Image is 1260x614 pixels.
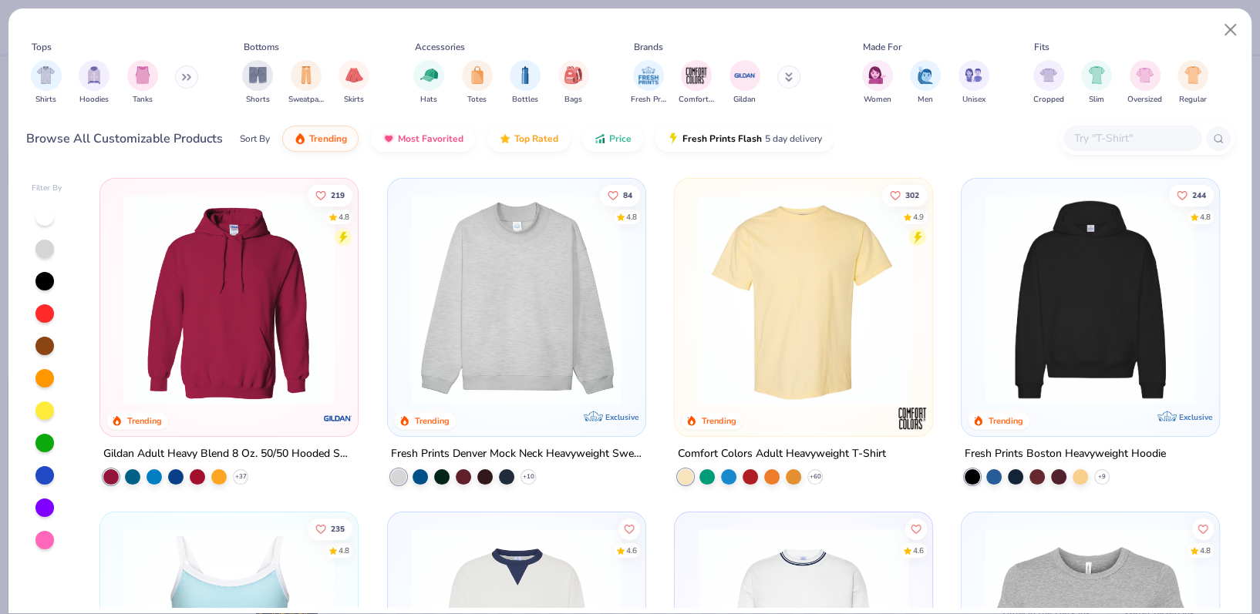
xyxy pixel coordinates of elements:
[882,184,927,206] button: Like
[917,194,1144,405] img: e55d29c3-c55d-459c-bfd9-9b1c499ab3c6
[35,94,56,106] span: Shirts
[862,60,893,106] div: filter for Women
[339,60,369,106] div: filter for Skirts
[282,126,359,152] button: Trending
[371,126,475,152] button: Most Favorited
[897,403,928,434] img: Comfort Colors logo
[323,403,354,434] img: Gildan logo
[510,60,541,106] button: filter button
[462,60,493,106] div: filter for Totes
[331,525,345,533] span: 235
[420,94,437,106] span: Hats
[809,472,820,481] span: + 60
[240,132,270,146] div: Sort By
[910,60,941,106] button: filter button
[625,211,636,223] div: 4.8
[682,133,762,145] span: Fresh Prints Flash
[729,60,760,106] div: filter for Gildan
[467,94,487,106] span: Totes
[679,94,714,106] span: Comfort Colors
[1081,60,1112,106] div: filter for Slim
[962,94,985,106] span: Unisex
[86,66,103,84] img: Hoodies Image
[618,518,639,540] button: Like
[499,133,511,145] img: TopRated.gif
[605,412,638,422] span: Exclusive
[413,60,444,106] div: filter for Hats
[127,60,158,106] button: filter button
[469,66,486,84] img: Totes Image
[910,60,941,106] div: filter for Men
[1192,191,1206,199] span: 244
[1216,15,1245,45] button: Close
[679,60,714,106] div: filter for Comfort Colors
[413,60,444,106] button: filter button
[1033,94,1064,106] span: Cropped
[1184,66,1202,84] img: Regular Image
[1127,60,1162,106] button: filter button
[309,133,347,145] span: Trending
[905,191,919,199] span: 302
[462,60,493,106] button: filter button
[37,66,55,84] img: Shirts Image
[977,194,1204,405] img: 91acfc32-fd48-4d6b-bdad-a4c1a30ac3fc
[1200,545,1211,557] div: 4.8
[679,60,714,106] button: filter button
[487,126,570,152] button: Top Rated
[678,445,886,464] div: Comfort Colors Adult Heavyweight T-Shirt
[622,191,632,199] span: 84
[913,545,924,557] div: 4.6
[862,60,893,106] button: filter button
[32,40,52,54] div: Tops
[1081,60,1112,106] button: filter button
[609,133,632,145] span: Price
[116,194,342,405] img: 01756b78-01f6-4cc6-8d8a-3c30c1a0c8ac
[382,133,395,145] img: most_fav.gif
[1179,94,1207,106] span: Regular
[1089,94,1104,106] span: Slim
[733,64,756,87] img: Gildan Image
[298,66,315,84] img: Sweatpants Image
[655,126,834,152] button: Fresh Prints Flash5 day delivery
[1177,60,1208,106] button: filter button
[905,518,927,540] button: Like
[1033,60,1064,106] div: filter for Cropped
[690,194,917,405] img: 029b8af0-80e6-406f-9fdc-fdf898547912
[582,126,643,152] button: Price
[79,60,109,106] button: filter button
[522,472,534,481] span: + 10
[26,129,223,148] div: Browse All Customizable Products
[339,60,369,106] button: filter button
[1034,40,1049,54] div: Fits
[415,40,465,54] div: Accessories
[403,194,630,405] img: f5d85501-0dbb-4ee4-b115-c08fa3845d83
[965,66,982,84] img: Unisex Image
[103,445,355,464] div: Gildan Adult Heavy Blend 8 Oz. 50/50 Hooded Sweatshirt
[235,472,247,481] span: + 37
[1192,518,1214,540] button: Like
[31,60,62,106] div: filter for Shirts
[637,64,660,87] img: Fresh Prints Image
[344,94,364,106] span: Skirts
[917,66,934,84] img: Men Image
[510,60,541,106] div: filter for Bottles
[1179,412,1212,422] span: Exclusive
[1033,60,1064,106] button: filter button
[631,60,666,106] button: filter button
[420,66,438,84] img: Hats Image
[918,94,933,106] span: Men
[339,211,349,223] div: 4.8
[32,183,62,194] div: Filter By
[79,94,109,106] span: Hoodies
[1200,211,1211,223] div: 4.8
[242,60,273,106] button: filter button
[958,60,989,106] button: filter button
[625,545,636,557] div: 4.6
[391,445,642,464] div: Fresh Prints Denver Mock Neck Heavyweight Sweatshirt
[564,66,581,84] img: Bags Image
[1127,60,1162,106] div: filter for Oversized
[133,94,153,106] span: Tanks
[246,94,270,106] span: Shorts
[863,40,901,54] div: Made For
[31,60,62,106] button: filter button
